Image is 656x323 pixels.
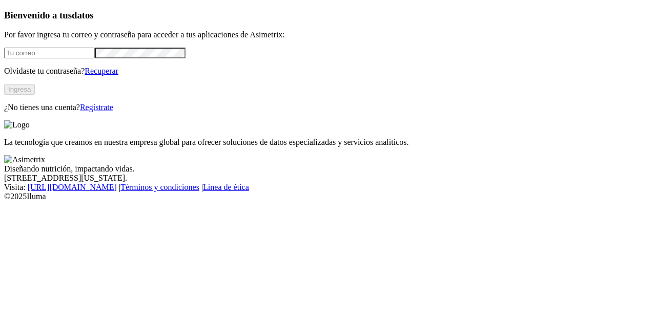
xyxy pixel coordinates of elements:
[4,84,35,95] button: Ingresa
[4,30,652,39] p: Por favor ingresa tu correo y contraseña para acceder a tus aplicaciones de Asimetrix:
[4,164,652,174] div: Diseñando nutrición, impactando vidas.
[4,183,652,192] div: Visita : | |
[120,183,199,191] a: Términos y condiciones
[4,48,95,58] input: Tu correo
[80,103,113,112] a: Regístrate
[4,67,652,76] p: Olvidaste tu contraseña?
[4,120,30,130] img: Logo
[85,67,118,75] a: Recuperar
[72,10,94,20] span: datos
[28,183,117,191] a: [URL][DOMAIN_NAME]
[4,10,652,21] h3: Bienvenido a tus
[4,103,652,112] p: ¿No tienes una cuenta?
[4,192,652,201] div: © 2025 Iluma
[4,174,652,183] div: [STREET_ADDRESS][US_STATE].
[4,138,652,147] p: La tecnología que creamos en nuestra empresa global para ofrecer soluciones de datos especializad...
[203,183,249,191] a: Línea de ética
[4,155,45,164] img: Asimetrix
